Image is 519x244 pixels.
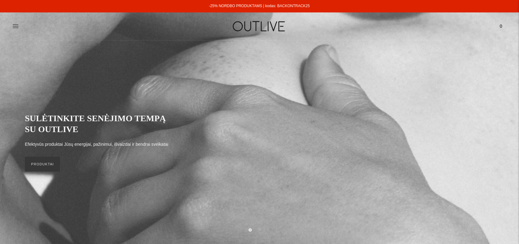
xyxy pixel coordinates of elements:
span: 0 [497,22,505,30]
a: PRODUKTAI [25,157,60,172]
button: Move carousel to slide 1 [249,228,252,232]
button: Move carousel to slide 3 [267,228,270,231]
a: -25% NORDBO PRODUKTAMS | kodas: BACKONTRACK25 [209,4,310,8]
h2: SULĖTINKITE SENĖJIMO TEMPĄ SU OUTLIVE [25,113,174,135]
button: Move carousel to slide 2 [258,228,261,231]
a: 0 [495,19,507,33]
p: Efektyvūs produktai Jūsų energijai, pažinimui, išvaizdai ir bendrai sveikatai [25,141,168,148]
img: OUTLIVE [221,16,298,37]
